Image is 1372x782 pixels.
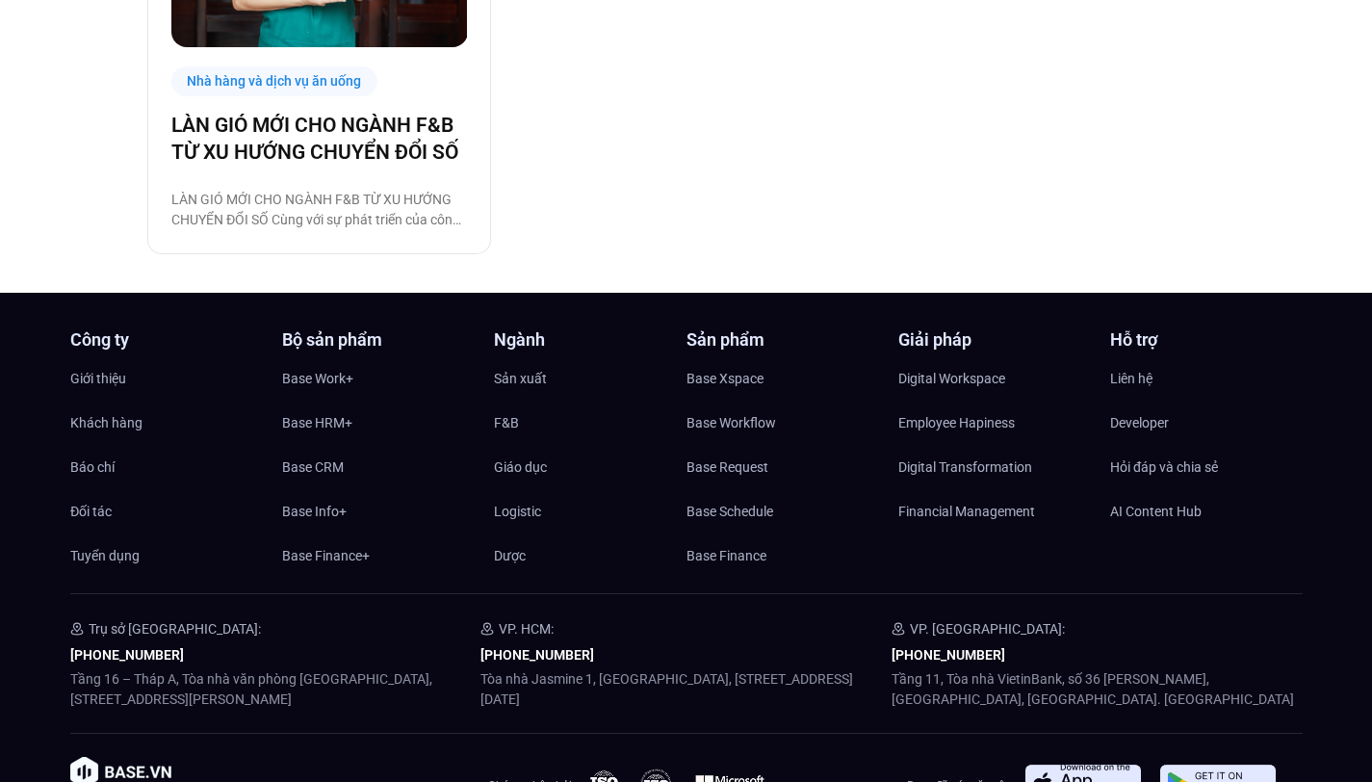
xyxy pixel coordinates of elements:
[898,453,1091,482] a: Digital Transformation
[70,331,263,349] h4: Công ty
[1110,453,1218,482] span: Hỏi đáp và chia sẻ
[494,453,547,482] span: Giáo dục
[686,497,773,526] span: Base Schedule
[171,66,378,96] div: Nhà hàng và dịch vụ ăn uống
[686,497,879,526] a: Base Schedule
[892,669,1303,710] p: Tầng 11, Tòa nhà VietinBank, số 36 [PERSON_NAME], [GEOGRAPHIC_DATA], [GEOGRAPHIC_DATA]. [GEOGRAPH...
[282,408,475,437] a: Base HRM+
[494,364,547,393] span: Sản xuất
[70,408,263,437] a: Khách hàng
[898,453,1032,482] span: Digital Transformation
[898,497,1091,526] a: Financial Management
[1110,408,1169,437] span: Developer
[892,647,1005,663] a: [PHONE_NUMBER]
[898,497,1035,526] span: Financial Management
[70,541,263,570] a: Tuyển dụng
[494,497,686,526] a: Logistic
[898,408,1091,437] a: Employee Hapiness
[70,453,263,482] a: Báo chí
[494,541,686,570] a: Dược
[898,331,1091,349] h4: Giải pháp
[70,408,142,437] span: Khách hàng
[282,453,475,482] a: Base CRM
[282,541,370,570] span: Base Finance+
[898,408,1015,437] span: Employee Hapiness
[70,497,112,526] span: Đối tác
[171,190,467,230] p: LÀN GIÓ MỚI CHO NGÀNH F&B TỪ XU HƯỚNG CHUYỂN ĐỔI SỐ Cùng với sự phát triển của công nghệ, xu hướn...
[898,364,1091,393] a: Digital Workspace
[1110,408,1303,437] a: Developer
[494,408,686,437] a: F&B
[282,364,353,393] span: Base Work+
[70,364,263,393] a: Giới thiệu
[686,453,879,482] a: Base Request
[282,541,475,570] a: Base Finance+
[70,364,126,393] span: Giới thiệu
[686,364,764,393] span: Base Xspace
[480,647,594,663] a: [PHONE_NUMBER]
[70,497,263,526] a: Đối tác
[686,408,879,437] a: Base Workflow
[898,364,1005,393] span: Digital Workspace
[282,497,347,526] span: Base Info+
[494,497,541,526] span: Logistic
[282,331,475,349] h4: Bộ sản phẩm
[282,453,344,482] span: Base CRM
[70,669,481,710] p: Tầng 16 – Tháp A, Tòa nhà văn phòng [GEOGRAPHIC_DATA], [STREET_ADDRESS][PERSON_NAME]
[1110,331,1303,349] h4: Hỗ trợ
[494,453,686,482] a: Giáo dục
[70,541,140,570] span: Tuyển dụng
[494,331,686,349] h4: Ngành
[70,453,115,482] span: Báo chí
[499,621,554,637] span: VP. HCM:
[89,621,261,637] span: Trụ sở [GEOGRAPHIC_DATA]:
[686,453,768,482] span: Base Request
[282,497,475,526] a: Base Info+
[494,541,526,570] span: Dược
[686,541,879,570] a: Base Finance
[282,408,352,437] span: Base HRM+
[686,541,766,570] span: Base Finance
[282,364,475,393] a: Base Work+
[1110,497,1202,526] span: AI Content Hub
[686,408,776,437] span: Base Workflow
[70,647,184,663] a: [PHONE_NUMBER]
[171,112,467,166] a: LÀN GIÓ MỚI CHO NGÀNH F&B TỪ XU HƯỚNG CHUYỂN ĐỔI SỐ
[494,408,519,437] span: F&B
[910,621,1065,637] span: VP. [GEOGRAPHIC_DATA]:
[1110,364,1303,393] a: Liên hệ
[480,669,892,710] p: Tòa nhà Jasmine 1, [GEOGRAPHIC_DATA], [STREET_ADDRESS][DATE]
[1110,497,1303,526] a: AI Content Hub
[1110,453,1303,482] a: Hỏi đáp và chia sẻ
[1110,364,1152,393] span: Liên hệ
[686,331,879,349] h4: Sản phẩm
[686,364,879,393] a: Base Xspace
[494,364,686,393] a: Sản xuất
